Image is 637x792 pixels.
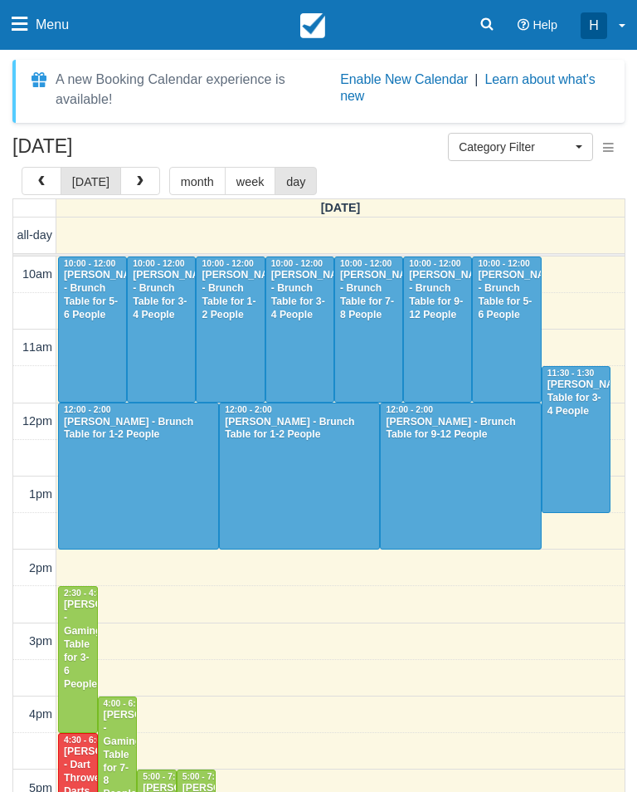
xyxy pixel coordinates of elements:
a: 11:30 - 1:30[PERSON_NAME] Table for 3-4 People [542,366,610,513]
span: 10:00 - 12:00 [133,259,184,268]
a: 10:00 - 12:00[PERSON_NAME] - Brunch Table for 3-4 People [127,257,196,403]
span: 10am [22,267,52,281]
span: 4:30 - 6:00 [64,736,106,745]
span: 12:00 - 2:00 [64,405,111,414]
div: [PERSON_NAME] - Brunch Table for 3-4 People [270,269,329,322]
span: 5:00 - 7:00 [182,772,225,781]
img: checkfront-main-nav-mini-logo.png [300,13,325,38]
span: 4:00 - 6:00 [104,699,146,708]
span: 4pm [29,707,52,721]
div: [PERSON_NAME] - Brunch Table for 5-6 People [477,269,536,322]
span: 12:00 - 2:00 [225,405,272,414]
span: 11am [22,340,52,354]
a: 12:00 - 2:00[PERSON_NAME] - Brunch Table for 9-12 People [380,403,541,550]
button: month [169,167,226,195]
div: [PERSON_NAME] - Brunch Table for 5-6 People [63,269,122,322]
div: [PERSON_NAME] - Brunch Table for 1-2 People [201,269,260,322]
span: 10:00 - 12:00 [64,259,115,268]
a: 10:00 - 12:00[PERSON_NAME] - Brunch Table for 3-4 People [265,257,334,403]
button: day [275,167,317,195]
div: [PERSON_NAME] - Brunch Table for 1-2 People [63,416,214,442]
span: 10:00 - 12:00 [340,259,391,268]
button: [DATE] [61,167,121,195]
div: A new Booking Calendar experience is available! [56,70,333,110]
span: 1pm [29,487,52,501]
a: 10:00 - 12:00[PERSON_NAME] - Brunch Table for 5-6 People [58,257,127,403]
button: Category Filter [448,133,593,161]
span: 2pm [29,561,52,574]
span: [DATE] [321,201,361,214]
span: 12:00 - 2:00 [386,405,433,414]
div: [PERSON_NAME] - Brunch Table for 1-2 People [224,416,375,442]
span: 3pm [29,634,52,648]
h2: [DATE] [12,136,222,167]
span: 5:00 - 7:00 [143,772,185,781]
a: 12:00 - 2:00[PERSON_NAME] - Brunch Table for 1-2 People [58,403,219,550]
a: 10:00 - 12:00[PERSON_NAME] - Brunch Table for 5-6 People [472,257,541,403]
a: 10:00 - 12:00[PERSON_NAME] - Brunch Table for 9-12 People [403,257,472,403]
span: 10:00 - 12:00 [202,259,253,268]
span: all-day [17,228,52,242]
a: 2:30 - 4:30[PERSON_NAME] - Gaming Table for 3-6 People [58,586,98,733]
a: 10:00 - 12:00[PERSON_NAME] - Brunch Table for 7-8 People [334,257,403,403]
span: 10:00 - 12:00 [409,259,460,268]
a: Learn about what's new [340,72,596,103]
div: H [581,12,607,39]
span: Help [532,18,557,32]
div: [PERSON_NAME] - Gaming Table for 3-6 People [63,599,93,691]
a: 10:00 - 12:00[PERSON_NAME] - Brunch Table for 1-2 People [196,257,265,403]
div: [PERSON_NAME] - Brunch Table for 7-8 People [339,269,398,322]
i: Help [518,19,529,31]
span: | [474,72,478,86]
div: [PERSON_NAME] Table for 3-4 People [547,379,605,418]
span: Category Filter [459,139,571,155]
a: 12:00 - 2:00[PERSON_NAME] - Brunch Table for 1-2 People [219,403,380,550]
span: 10:00 - 12:00 [478,259,529,268]
div: [PERSON_NAME] - Brunch Table for 3-4 People [132,269,191,322]
div: [PERSON_NAME] - Brunch Table for 9-12 People [408,269,467,322]
span: 12pm [22,414,52,428]
span: 10:00 - 12:00 [271,259,323,268]
button: week [225,167,276,195]
span: 2:30 - 4:30 [64,589,106,598]
span: 11:30 - 1:30 [547,369,595,378]
div: [PERSON_NAME] - Brunch Table for 9-12 People [385,416,536,442]
button: Enable New Calendar [340,71,468,88]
